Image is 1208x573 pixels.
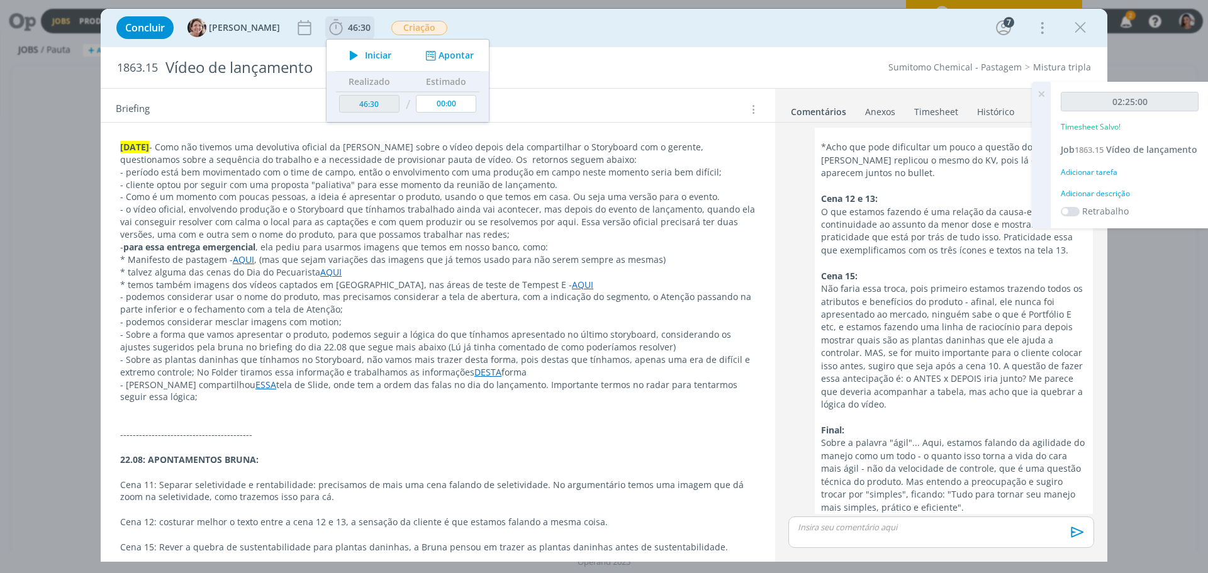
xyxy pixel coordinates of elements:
[821,206,1087,257] p: O que estamos fazendo é uma relação da causa-efeito, dando continuidade ao assunto da menor dose ...
[413,72,479,92] th: Estimado
[1106,143,1197,155] span: Vídeo de lançamento
[187,18,280,37] button: A[PERSON_NAME]
[1075,144,1104,155] span: 1863.15
[120,266,756,279] p: * talvez alguma das cenas do Dia do Pecuarista
[117,61,158,75] span: 1863.15
[209,23,280,32] span: [PERSON_NAME]
[187,18,206,37] img: A
[120,253,756,266] p: * Manifesto de pastagem - , (mas que sejam variações das imagens que já temos usado para não sere...
[326,18,374,38] button: 46:30
[120,516,756,528] p: Cena 12: costurar melhor o texto entre a cena 12 e 13, a sensação da cliente é que estamos faland...
[365,51,391,60] span: Iniciar
[1004,17,1014,28] div: 7
[326,39,489,123] ul: 46:30
[116,101,150,118] span: Briefing
[120,141,149,153] strong: [DATE]
[101,9,1107,562] div: dialog
[120,191,756,203] p: - Como é um momento com poucas pessoas, a ideia é apresentar o produto, usando o que temos em cas...
[1061,121,1121,133] p: Timesheet Salvo!
[120,279,756,291] p: * temos também imagens dos vídeos captados em [GEOGRAPHIC_DATA], nas áreas de teste de Tempest E -
[976,100,1015,118] a: Histórico
[160,52,680,83] div: Vídeo de lançamento
[422,49,474,62] button: Apontar
[120,453,259,465] strong: 22.08: APONTAMENTOS BRUNA:
[120,241,756,253] p: - , ela pediu para usarmos imagens que temos em nosso banco, como:
[474,366,501,378] a: DESTA
[120,166,756,179] p: - período está bem movimentado com o time de campo, então o envolvimento com uma produção em camp...
[572,279,593,291] a: AQUI
[1061,188,1199,199] div: Adicionar descrição
[391,20,448,36] button: Criação
[320,266,342,278] a: AQUI
[1061,143,1197,155] a: Job1863.15Vídeo de lançamento
[125,23,165,33] span: Concluir
[348,21,371,33] span: 46:30
[993,18,1014,38] button: 7
[342,47,392,64] button: Iniciar
[821,270,858,282] strong: Cena 15:
[821,282,1087,411] p: Não faria essa troca, pois primeiro estamos trazendo todos os atributos e benefícios do produto -...
[865,106,895,118] div: Anexos
[1082,204,1129,218] label: Retrabalho
[1061,167,1199,178] div: Adicionar tarefa
[821,141,1087,179] p: *Acho que pode dificultar um pouco a questão do ícone que a [PERSON_NAME] replicou o mesmo do KV,...
[120,353,756,379] p: - Sobre as plantas daninhas que tínhamos no Storyboard, não vamos mais trazer desta forma, pois d...
[120,541,756,554] p: Cena 15: Rever a quebra de sustentabilidade para plantas daninhas, a Bruna pensou em trazer as pl...
[233,253,254,265] a: AQUI
[914,100,959,118] a: Timesheet
[120,316,756,328] p: - podemos considerar mesclar imagens com motion;
[255,379,276,391] a: ESSA
[821,192,878,204] strong: Cena 12 e 13:
[120,291,756,316] p: - podemos considerar usar o nome do produto, mas precisamos considerar a tela de abertura, com a ...
[116,16,174,39] button: Concluir
[120,379,756,404] p: - [PERSON_NAME] compartilhou tela de Slide, onde tem a ordem das falas no dia do lançamento. Impo...
[391,21,447,35] span: Criação
[888,61,1022,73] a: Sumitomo Chemical - Pastagem
[120,141,756,166] p: - Como não tivemos uma devolutiva oficial da [PERSON_NAME] sobre o vídeo depois dela compartilhar...
[120,179,756,191] p: - cliente optou por seguir com uma proposta "paliativa" para esse momento da reunião de lançamento.
[403,92,413,118] td: /
[821,424,844,436] strong: Final:
[120,428,756,441] p: ------------------------------------------
[821,437,1087,514] p: Sobre a palavra "ágil"... Aqui, estamos falando da agilidade do manejo como um todo - o quanto is...
[790,100,847,118] a: Comentários
[1033,61,1091,73] a: Mistura tripla
[120,479,756,504] p: Cena 11: Separar seletividade e rentabilidade: precisamos de mais uma cena falando de seletividad...
[336,72,403,92] th: Realizado
[120,203,756,241] p: - o vídeo oficial, envolvendo produção e o Storyboard que tínhamos trabalhado ainda vai acontecer...
[120,328,756,353] p: - Sobre a forma que vamos apresentar o produto, podemos seguir a lógica do que tínhamos apresenta...
[123,241,255,253] strong: para essa entrega emergencial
